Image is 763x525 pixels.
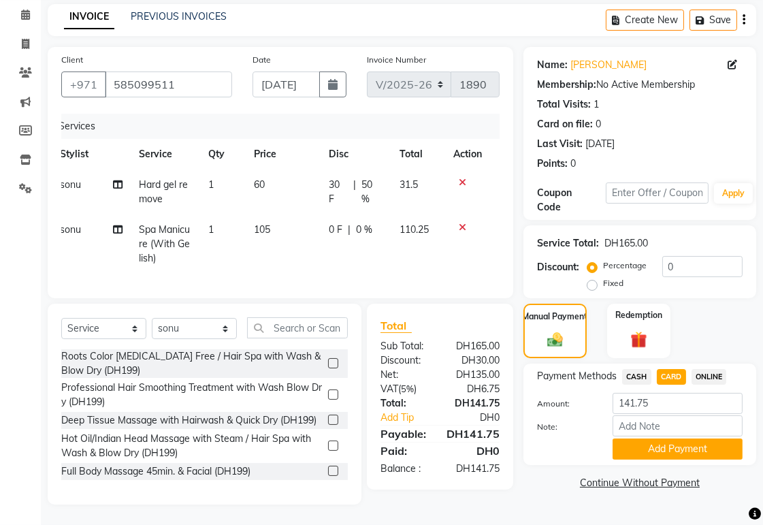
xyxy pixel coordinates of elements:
label: Percentage [603,259,647,272]
div: Hot Oil/Indian Head Massage with Steam / Hair Spa with Wash & Blow Dry (DH199) [61,432,323,460]
label: Client [61,54,83,66]
span: 0 F [329,223,342,237]
div: DH141.75 [436,426,510,442]
div: DH0 [440,443,510,459]
div: 1 [594,97,599,112]
span: 1 [208,223,214,236]
div: [DATE] [585,137,615,151]
label: Manual Payment [523,311,588,323]
span: CARD [657,369,686,385]
button: Apply [714,183,753,204]
span: 110.25 [400,223,429,236]
div: Total Visits: [537,97,591,112]
a: [PERSON_NAME] [570,58,647,72]
div: Roots Color [MEDICAL_DATA] Free / Hair Spa with Wash & Blow Dry (DH199) [61,349,323,378]
button: Save [689,10,737,31]
div: Membership: [537,78,596,92]
span: Payment Methods [537,369,617,383]
span: Vat [380,383,398,395]
th: Disc [321,139,391,170]
span: ONLINE [692,369,727,385]
div: Deep Cleaning Facial with Neck & Shoulder / Head Massage & Collagen Mask (DH199) [61,483,323,511]
div: Balance : [370,462,440,476]
img: _gift.svg [626,330,653,350]
div: No Active Membership [537,78,743,92]
div: Discount: [537,260,579,274]
th: Total [391,139,445,170]
div: Last Visit: [537,137,583,151]
span: CASH [622,369,651,385]
th: Price [246,139,321,170]
div: 0 [596,117,601,131]
div: Coupon Code [537,186,606,214]
button: Create New [606,10,684,31]
span: Hard gel remove [139,178,188,205]
div: DH0 [452,411,510,425]
div: DH141.75 [440,462,510,476]
div: Professional Hair Smoothing Treatment with Wash Blow Dry (DH199) [61,381,323,409]
th: Stylist [52,139,131,170]
span: Spa Manicure (With Gelish) [139,223,190,264]
div: Deep Tissue Massage with Hairwash & Quick Dry (DH199) [61,413,316,428]
div: Total: [370,396,440,411]
img: _cash.svg [542,331,568,349]
div: Discount: [370,353,440,368]
th: Service [131,139,200,170]
div: Name: [537,58,568,72]
span: 60 [254,178,265,191]
span: | [353,178,356,206]
input: Add Note [613,415,743,436]
div: DH6.75 [440,382,510,396]
a: Continue Without Payment [526,476,753,490]
input: Search or Scan [247,317,348,338]
span: 105 [254,223,270,236]
span: Total [380,319,412,333]
span: sonu [60,223,81,236]
span: 5% [401,383,414,394]
div: Full Body Massage 45min. & Facial (DH199) [61,464,250,479]
div: Sub Total: [370,339,440,353]
th: Action [445,139,490,170]
button: Add Payment [613,439,743,460]
label: Redemption [615,309,662,321]
span: 0 % [356,223,372,237]
label: Note: [527,421,602,433]
span: 50 % [361,178,383,206]
div: Payable: [370,426,436,442]
div: DH165.00 [440,339,510,353]
div: Net: [370,368,440,382]
div: Paid: [370,443,440,459]
a: INVOICE [64,5,114,29]
a: PREVIOUS INVOICES [131,10,227,22]
span: | [348,223,351,237]
span: 31.5 [400,178,418,191]
div: ( ) [370,382,440,396]
div: DH30.00 [440,353,510,368]
input: Search by Name/Mobile/Email/Code [105,71,232,97]
span: sonu [60,178,81,191]
label: Invoice Number [367,54,426,66]
label: Amount: [527,398,602,410]
div: Card on file: [537,117,593,131]
th: Qty [200,139,246,170]
div: DH141.75 [440,396,510,411]
span: 1 [208,178,214,191]
label: Date [253,54,271,66]
label: Fixed [603,277,623,289]
button: +971 [61,71,106,97]
div: 0 [570,157,576,171]
div: Service Total: [537,236,599,251]
span: 30 F [329,178,348,206]
input: Enter Offer / Coupon Code [606,182,709,204]
div: DH135.00 [440,368,510,382]
a: Add Tip [370,411,452,425]
input: Amount [613,393,743,414]
div: Services [53,114,500,139]
div: Points: [537,157,568,171]
div: DH165.00 [604,236,648,251]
